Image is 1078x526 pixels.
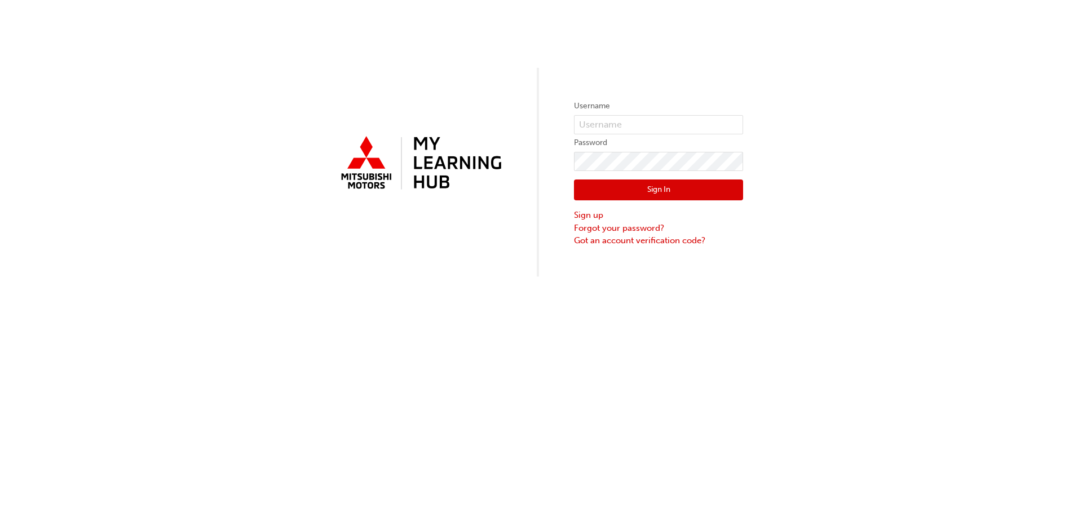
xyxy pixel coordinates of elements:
a: Forgot your password? [574,222,743,235]
button: Sign In [574,179,743,201]
input: Username [574,115,743,134]
label: Password [574,136,743,150]
a: Sign up [574,209,743,222]
label: Username [574,99,743,113]
a: Got an account verification code? [574,234,743,247]
img: mmal [335,131,504,196]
